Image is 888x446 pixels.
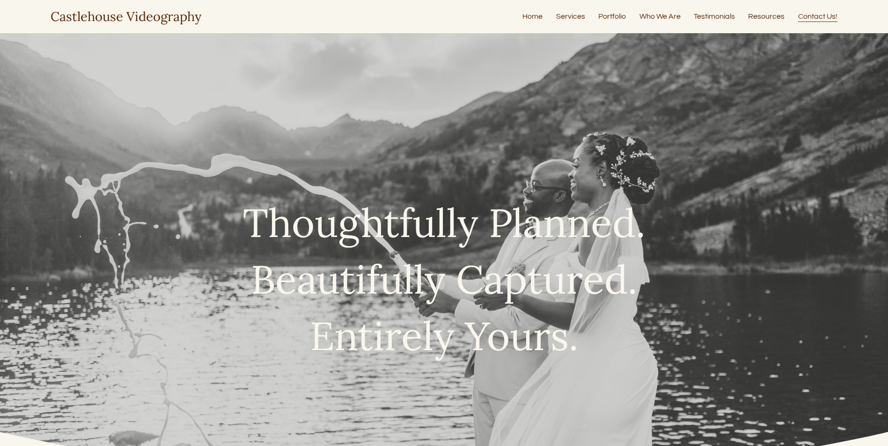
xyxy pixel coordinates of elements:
a: Services [556,10,585,23]
a: Contact Us! [798,10,837,23]
a: Castlehouse Videography [51,8,201,25]
h1: Thoughtfully Planned. [216,202,673,244]
a: Testimonials [694,10,735,23]
a: Portfolio [598,10,626,23]
h1: Beautifully Captured. [216,259,673,300]
a: Who We Are [639,10,681,23]
a: Home [522,10,543,23]
a: Resources [748,10,785,23]
h1: Entirely Yours. [216,315,673,357]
